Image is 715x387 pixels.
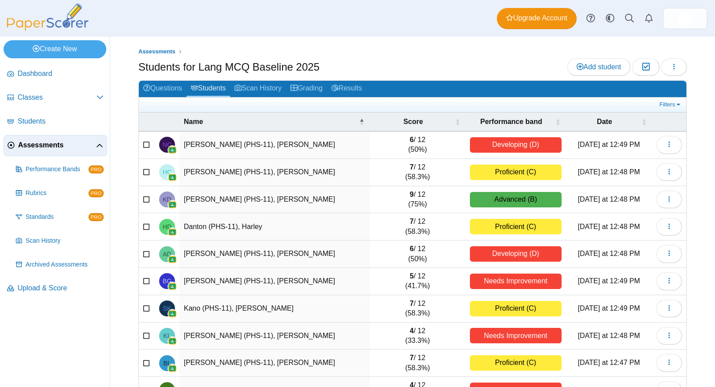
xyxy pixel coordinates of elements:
span: Name : Activate to invert sorting [359,113,365,131]
td: / 12 (33.3%) [370,323,465,350]
span: Upload & Score [18,283,104,293]
a: Standards PRO [12,207,107,228]
span: Rubrics [26,189,89,198]
a: Questions [139,81,186,97]
b: 7 [410,354,414,361]
td: / 12 (41.7%) [370,268,465,295]
span: Performance band : Activate to sort [555,113,561,131]
img: googleClassroom-logo.png [168,309,177,318]
span: Scan History [26,237,104,245]
time: Sep 4, 2025 at 12:48 PM [578,332,640,339]
time: Sep 4, 2025 at 12:49 PM [578,277,640,285]
div: Advanced (B) [470,192,562,207]
a: Performance Bands PRO [12,159,107,180]
span: Students [18,116,104,126]
b: 7 [410,218,414,225]
span: Annie DiMinno (PHS-11) [163,251,171,257]
td: [PERSON_NAME] (PHS-11), [PERSON_NAME] [179,132,370,159]
td: Danton (PHS-11), Harley [179,213,370,240]
img: googleClassroom-logo.png [168,282,177,291]
a: Create New [4,40,106,58]
time: Sep 4, 2025 at 12:48 PM [578,250,640,257]
a: Results [327,81,366,97]
a: Dashboard [4,64,107,85]
div: Developing (D) [470,137,562,153]
div: Proficient (C) [470,219,562,234]
span: PRO [89,189,104,197]
span: Classes [18,93,97,102]
b: 6 [410,136,414,143]
img: googleClassroom-logo.png [168,255,177,264]
span: Date : Activate to sort [641,113,647,131]
time: Sep 4, 2025 at 12:49 PM [578,141,640,148]
span: Hayden Cooney (PHS-11) [163,169,171,175]
td: [PERSON_NAME] (PHS-11), [PERSON_NAME] [179,186,370,214]
a: Upload & Score [4,278,107,299]
time: Sep 4, 2025 at 12:49 PM [578,304,640,312]
span: Date [597,118,612,125]
td: / 12 (58.3%) [370,349,465,377]
img: googleClassroom-logo.png [168,337,177,346]
span: Blake Grunwald (PHS-11) [163,278,171,284]
td: [PERSON_NAME] (PHS-11), [PERSON_NAME] [179,323,370,350]
a: Archived Assessments [12,254,107,275]
a: Alerts [639,9,659,28]
img: googleClassroom-logo.png [168,200,177,209]
a: Scan History [12,230,107,252]
span: Assessments [138,48,175,55]
div: Developing (D) [470,246,562,262]
span: Nolan Cooke (PHS-11) [163,142,171,148]
a: Grading [286,81,327,97]
img: PaperScorer [4,4,92,30]
time: Sep 4, 2025 at 12:48 PM [578,195,640,203]
a: Upgrade Account [497,8,577,29]
td: / 12 (75%) [370,186,465,214]
span: Score [403,118,423,125]
td: / 12 (50%) [370,240,465,268]
b: 6 [410,245,414,252]
b: 5 [410,272,414,280]
div: Proficient (C) [470,301,562,316]
span: Harley Danton (PHS-11) [163,224,171,230]
td: [PERSON_NAME] (PHS-11), [PERSON_NAME] [179,240,370,268]
a: Classes [4,87,107,109]
td: Kano (PHS-11), [PERSON_NAME] [179,295,370,323]
b: 4 [410,327,414,334]
td: / 12 (58.3%) [370,213,465,240]
span: Upgrade Account [506,13,567,23]
span: Archived Assessments [26,260,104,269]
td: [PERSON_NAME] (PHS-11), [PERSON_NAME] [179,349,370,377]
img: googleClassroom-logo.png [168,173,177,182]
time: Sep 4, 2025 at 12:48 PM [578,168,640,176]
td: / 12 (58.3%) [370,159,465,186]
span: Sora Kano (PHS-11) [163,305,171,312]
span: Assessments [18,140,96,150]
b: 9 [410,191,414,198]
a: Scan History [230,81,286,97]
span: Name [184,118,203,125]
span: Performance band [480,118,542,125]
h1: Students for Lang MCQ Baseline 2025 [138,60,320,75]
div: Needs Improvement [470,328,562,343]
span: PRO [89,213,104,221]
span: PRO [89,165,104,173]
img: googleClassroom-logo.png [168,228,177,237]
span: Performance Bands [26,165,89,174]
td: [PERSON_NAME] (PHS-11), [PERSON_NAME] [179,268,370,295]
a: Rubrics PRO [12,183,107,204]
b: 7 [410,163,414,171]
a: Filters [657,100,684,109]
span: Standards [26,213,89,222]
a: Assessments [136,46,178,57]
a: Assessments [4,135,107,156]
div: Needs Improvement [470,274,562,289]
a: Students [186,81,230,97]
b: 7 [410,300,414,307]
span: Dashboard [18,69,104,79]
a: Add student [567,58,630,76]
div: Proficient (C) [470,355,562,371]
img: googleClassroom-logo.png [168,146,177,154]
img: ps.aVEBcgCxQUDAswXp [678,11,692,26]
span: Brandon Lopresti (PHS-11) [163,360,171,366]
span: Score : Activate to sort [455,113,460,131]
